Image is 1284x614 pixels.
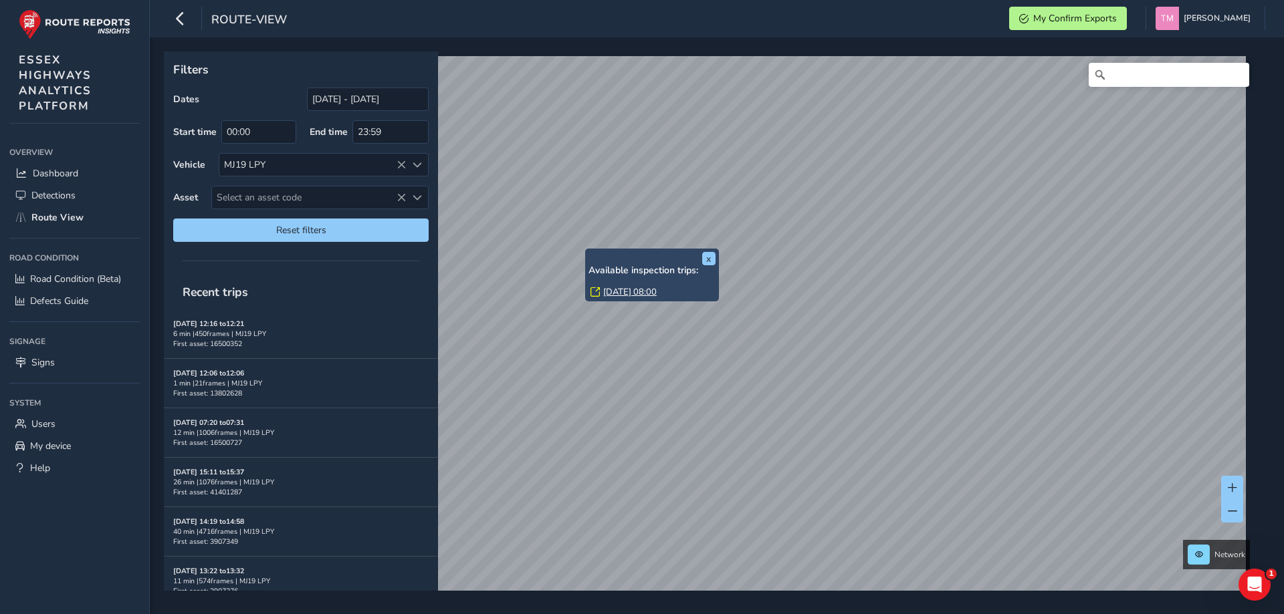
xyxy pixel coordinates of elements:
a: My device [9,435,140,457]
input: Search [1089,63,1249,87]
span: 1 [1266,569,1277,579]
span: Defects Guide [30,295,88,307]
div: Signage [9,331,140,351]
label: Dates [173,93,199,106]
button: My Confirm Exports [1009,7,1127,30]
div: 26 min | 1076 frames | MJ19 LPY [173,477,429,487]
label: End time [310,126,348,138]
span: Route View [31,211,84,224]
p: Filters [173,61,429,78]
div: Road Condition [9,248,140,268]
strong: [DATE] 14:19 to 14:58 [173,516,244,526]
div: 1 min | 21 frames | MJ19 LPY [173,378,429,388]
span: First asset: 13802628 [173,388,242,398]
span: First asset: 16500352 [173,339,242,349]
label: Vehicle [173,158,205,171]
a: Detections [9,184,140,206]
div: Overview [9,142,140,162]
div: MJ19 LPY [219,154,406,176]
a: Road Condition (Beta) [9,268,140,290]
button: [PERSON_NAME] [1156,7,1255,30]
a: Defects Guide [9,290,140,312]
span: Users [31,418,56,430]
label: Asset [173,191,198,204]
a: Dashboard [9,162,140,184]
span: Recent trips [173,275,257,309]
span: My Confirm Exports [1033,12,1117,25]
span: Signs [31,356,55,369]
span: My device [30,440,71,452]
div: 12 min | 1006 frames | MJ19 LPY [173,428,429,438]
span: route-view [211,11,287,30]
strong: [DATE] 13:22 to 13:32 [173,566,244,576]
div: 11 min | 574 frames | MJ19 LPY [173,576,429,586]
strong: [DATE] 07:20 to 07:31 [173,418,244,428]
img: diamond-layout [1156,7,1179,30]
span: Help [30,462,50,474]
button: Reset filters [173,218,429,242]
span: [PERSON_NAME] [1184,7,1251,30]
iframe: Intercom live chat [1239,569,1271,601]
span: First asset: 41401287 [173,487,242,497]
span: Select an asset code [212,186,406,208]
span: Road Condition (Beta) [30,273,121,285]
strong: [DATE] 15:11 to 15:37 [173,467,244,477]
div: 6 min | 450 frames | MJ19 LPY [173,329,429,339]
a: Signs [9,351,140,373]
span: Detections [31,189,76,202]
a: Users [9,413,140,435]
span: Dashboard [33,167,78,180]
button: x [702,252,716,265]
img: rr logo [19,9,130,39]
label: Start time [173,126,217,138]
a: [DATE] 08:00 [603,286,657,298]
strong: [DATE] 12:06 to 12:06 [173,368,244,378]
h6: Available inspection trips: [588,265,716,277]
span: First asset: 3907276 [173,586,238,596]
span: ESSEX HIGHWAYS ANALYTICS PLATFORM [19,52,92,114]
div: Select an asset code [406,186,428,208]
div: System [9,393,140,413]
a: Route View [9,206,140,228]
div: 40 min | 4716 frames | MJ19 LPY [173,526,429,536]
a: Help [9,457,140,479]
span: Reset filters [183,224,419,237]
span: Network [1214,549,1245,560]
span: First asset: 3907349 [173,536,238,547]
strong: [DATE] 12:16 to 12:21 [173,319,244,329]
canvas: Map [169,56,1246,606]
span: First asset: 16500727 [173,438,242,448]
